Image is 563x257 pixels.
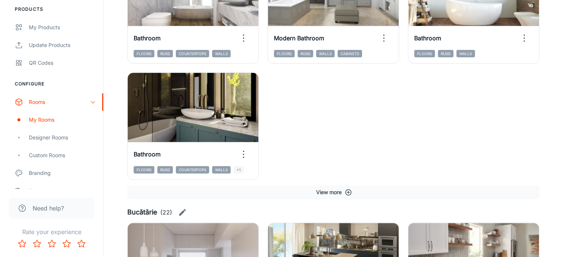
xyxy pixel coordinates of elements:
[127,186,539,199] button: View more
[456,50,475,57] span: Walls
[29,116,96,124] div: My Rooms
[212,50,231,57] span: Walls
[274,50,295,57] span: Floors
[29,98,90,106] div: Rooms
[212,166,231,173] span: Walls
[414,50,435,57] span: Floors
[29,169,96,177] div: Branding
[127,207,157,217] h6: Bucătărie
[134,50,154,57] span: Floors
[33,204,64,213] span: Need help?
[274,34,324,43] h6: Modern Bathroom
[134,166,154,173] span: Floors
[438,50,453,57] span: Rugs
[157,50,173,57] span: Rugs
[234,166,244,173] span: +1
[134,34,161,43] h6: Bathroom
[134,150,161,159] h6: Bathroom
[176,50,209,57] span: Countertops
[338,50,362,57] span: Cabinets
[29,133,96,142] div: Designer Rooms
[29,187,96,195] div: Texts
[6,227,97,236] p: Rate your experience
[30,236,44,251] button: Rate 2 star
[160,208,172,217] p: (22)
[29,59,96,67] div: QR Codes
[44,236,59,251] button: Rate 3 star
[29,41,96,49] div: Update Products
[157,166,173,173] span: Rugs
[15,236,30,251] button: Rate 1 star
[176,166,209,173] span: Countertops
[316,50,335,57] span: Walls
[414,34,441,43] h6: Bathroom
[298,50,313,57] span: Rugs
[59,236,74,251] button: Rate 4 star
[29,23,96,31] div: My Products
[29,151,96,159] div: Custom Rooms
[74,236,89,251] button: Rate 5 star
